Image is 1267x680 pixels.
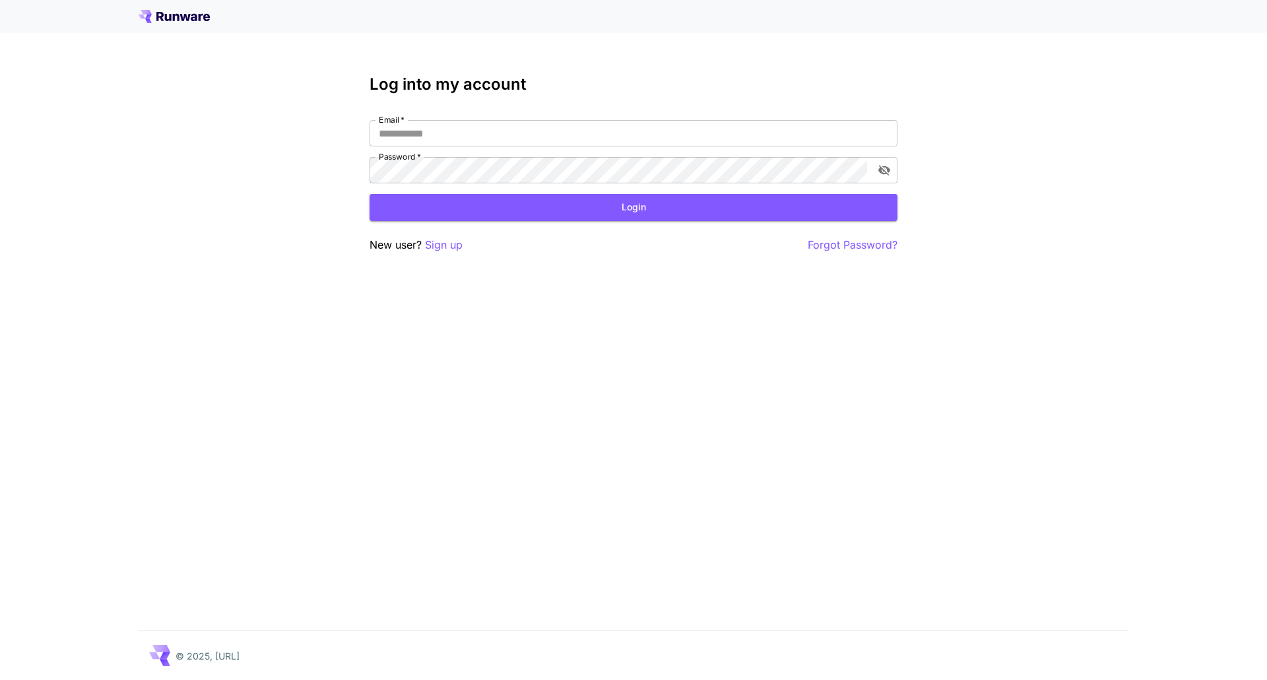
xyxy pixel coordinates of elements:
[425,237,463,253] button: Sign up
[370,194,897,221] button: Login
[808,237,897,253] button: Forgot Password?
[176,649,240,663] p: © 2025, [URL]
[370,75,897,94] h3: Log into my account
[379,114,405,125] label: Email
[370,237,463,253] p: New user?
[379,151,421,162] label: Password
[872,158,896,182] button: toggle password visibility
